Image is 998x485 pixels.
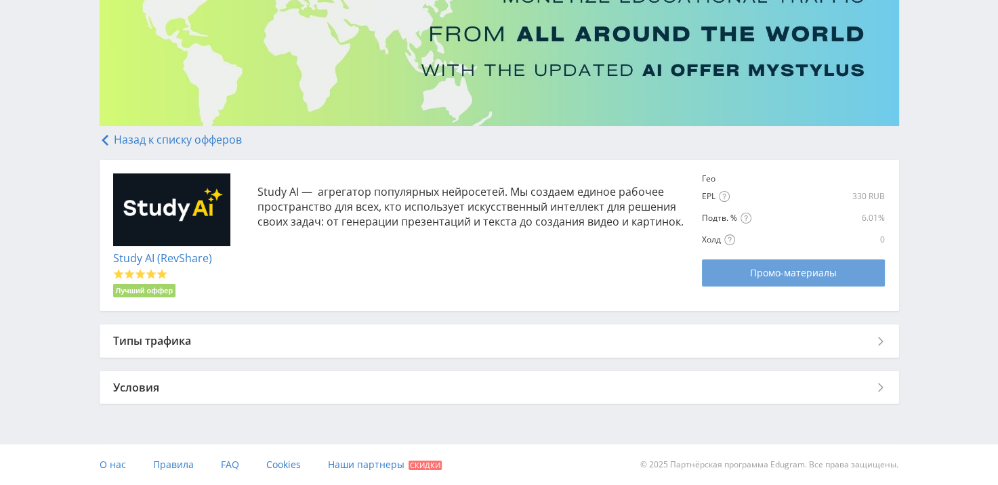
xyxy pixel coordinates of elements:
[113,251,212,266] a: Study AI (RevShare)
[409,461,442,470] span: Скидки
[328,444,442,485] a: Наши партнеры Скидки
[153,444,194,485] a: Правила
[100,444,126,485] a: О нас
[702,213,823,224] div: Подтв. %
[100,371,899,404] div: Условия
[702,234,823,246] div: Холд
[100,132,242,147] a: Назад к списку офферов
[221,444,239,485] a: FAQ
[826,234,885,245] div: 0
[113,173,231,247] img: 26da8b37dabeab13929e644082f29e99.jpg
[266,444,301,485] a: Cookies
[266,458,301,471] span: Cookies
[748,191,885,202] div: 330 RUB
[826,213,885,224] div: 6.01%
[702,173,745,184] div: Гео
[328,458,404,471] span: Наши партнеры
[257,184,689,229] p: Study AI — агрегатор популярных нейросетей. Мы создаем единое рабочее пространство для всех, кто ...
[702,191,745,203] div: EPL
[702,259,885,287] a: Промо-материалы
[750,268,837,278] span: Промо-материалы
[100,324,899,357] div: Типы трафика
[113,284,176,297] li: Лучший оффер
[100,458,126,471] span: О нас
[153,458,194,471] span: Правила
[221,458,239,471] span: FAQ
[505,444,898,485] div: © 2025 Партнёрская программа Edugram. Все права защищены.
